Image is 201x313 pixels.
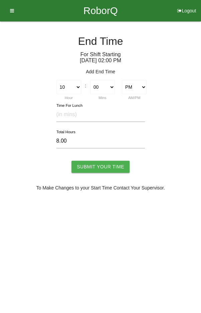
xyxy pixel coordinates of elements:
[5,68,196,75] p: Add End Time
[56,107,145,122] input: (in mins)
[5,35,196,47] h4: End Time
[98,96,107,100] label: Mins
[128,96,141,100] label: AM/PM
[5,52,196,63] h6: For Shift Starting [DATE] 02 : 00 PM
[56,103,82,108] label: Time For Lunch
[65,96,73,100] label: Hour
[71,161,130,173] input: Submit Your Time
[84,80,86,89] div: :
[5,184,196,191] p: To Make Changes to your Start Time Contact Your Supervisor.
[56,129,75,135] label: Total Hours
